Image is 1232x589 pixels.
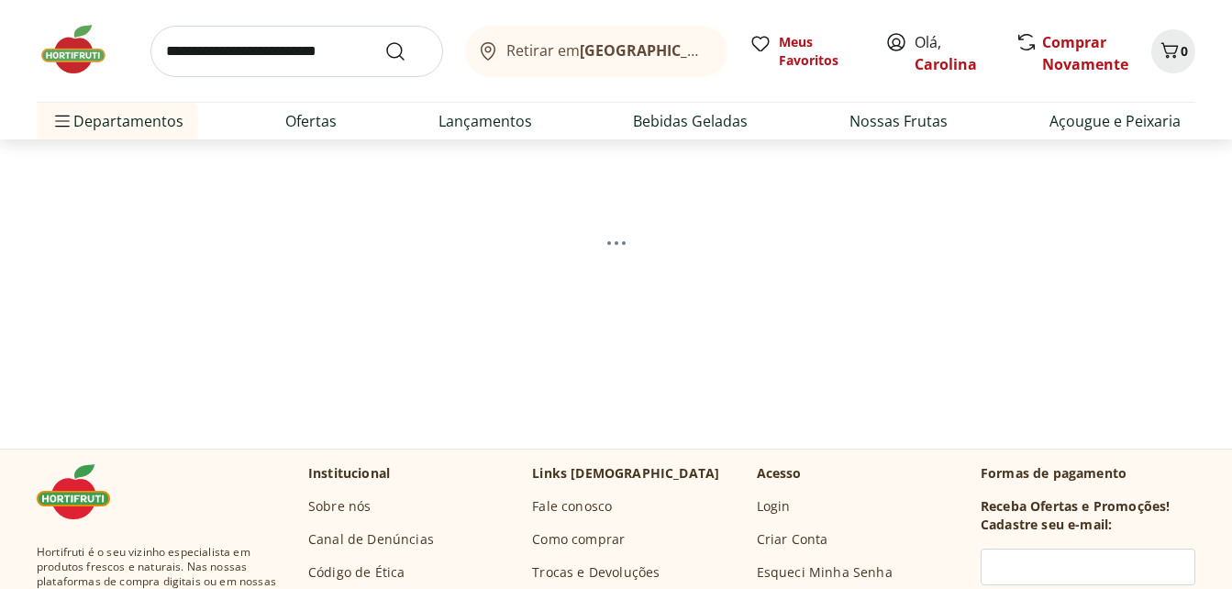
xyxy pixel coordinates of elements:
a: Lançamentos [438,110,532,132]
h3: Cadastre seu e-mail: [981,516,1112,534]
p: Acesso [757,464,802,483]
img: Hortifruti [37,22,128,77]
span: Retirar em [506,42,709,59]
a: Código de Ética [308,563,405,582]
a: Login [757,497,791,516]
span: Meus Favoritos [779,33,863,70]
a: Esqueci Minha Senha [757,563,893,582]
a: Canal de Denúncias [308,530,434,549]
span: Departamentos [51,99,183,143]
a: Ofertas [285,110,337,132]
button: Retirar em[GEOGRAPHIC_DATA]/[GEOGRAPHIC_DATA] [465,26,727,77]
a: Criar Conta [757,530,828,549]
p: Links [DEMOGRAPHIC_DATA] [532,464,719,483]
button: Submit Search [384,40,428,62]
b: [GEOGRAPHIC_DATA]/[GEOGRAPHIC_DATA] [580,40,889,61]
a: Trocas e Devoluções [532,563,660,582]
span: 0 [1181,42,1188,60]
a: Sobre nós [308,497,371,516]
h3: Receba Ofertas e Promoções! [981,497,1170,516]
a: Meus Favoritos [749,33,863,70]
p: Institucional [308,464,390,483]
input: search [150,26,443,77]
a: Fale conosco [532,497,612,516]
a: Nossas Frutas [849,110,948,132]
a: Comprar Novamente [1042,32,1128,74]
p: Formas de pagamento [981,464,1195,483]
a: Carolina [915,54,977,74]
a: Açougue e Peixaria [1049,110,1181,132]
a: Bebidas Geladas [633,110,748,132]
img: Hortifruti [37,464,128,519]
a: Como comprar [532,530,625,549]
button: Menu [51,99,73,143]
button: Carrinho [1151,29,1195,73]
span: Olá, [915,31,996,75]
